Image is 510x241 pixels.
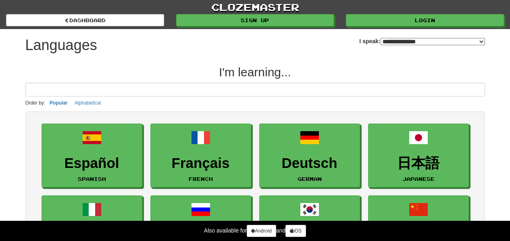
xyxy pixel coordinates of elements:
[78,176,106,182] small: Spanish
[25,100,46,106] small: Order by:
[25,37,97,53] h1: Languages
[285,225,306,237] a: iOS
[359,37,485,45] label: I speak:
[46,155,138,171] h3: Español
[298,176,322,182] small: German
[346,14,504,26] a: Login
[42,124,142,188] a: EspañolSpanish
[402,176,435,182] small: Japanese
[373,155,464,171] h3: 日本語
[72,98,103,107] button: Alphabetical
[47,98,70,107] button: Popular
[189,176,213,182] small: French
[6,14,164,26] a: dashboard
[264,155,356,171] h3: Deutsch
[368,124,469,188] a: 日本語Japanese
[25,65,485,79] h2: I'm learning...
[247,225,276,237] a: Android
[176,14,334,26] a: Sign up
[259,124,360,188] a: DeutschGerman
[381,38,485,45] select: I speak:
[150,124,251,188] a: FrançaisFrench
[155,155,247,171] h3: Français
